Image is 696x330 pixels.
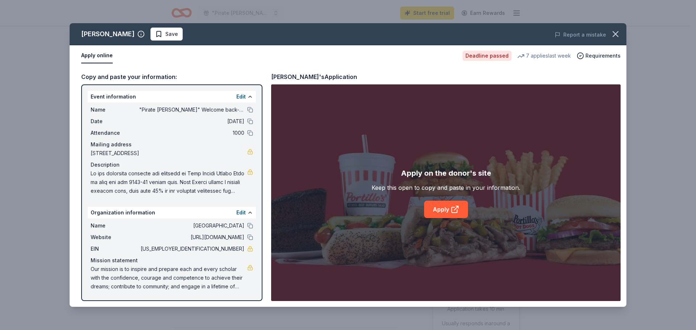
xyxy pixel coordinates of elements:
[139,233,244,242] span: [URL][DOMAIN_NAME]
[91,233,139,242] span: Website
[91,256,253,265] div: Mission statement
[236,92,246,101] button: Edit
[577,51,621,60] button: Requirements
[88,91,256,103] div: Event information
[91,140,253,149] div: Mailing address
[139,245,244,253] span: [US_EMPLOYER_IDENTIFICATION_NUMBER]
[91,265,247,291] span: Our mission is to inspire and prepare each and every scholar with the confidence, courage and com...
[139,105,244,114] span: "Pirate [PERSON_NAME]" Welcome back-to-school student and family event
[81,28,134,40] div: [PERSON_NAME]
[372,183,520,192] div: Keep this open to copy and paste in your information.
[91,129,139,137] span: Attendance
[91,117,139,126] span: Date
[585,51,621,60] span: Requirements
[139,221,244,230] span: [GEOGRAPHIC_DATA]
[517,51,571,60] div: 7 applies last week
[139,129,244,137] span: 1000
[165,30,178,38] span: Save
[88,207,256,218] div: Organization information
[424,201,468,218] a: Apply
[91,105,139,114] span: Name
[81,72,262,82] div: Copy and paste your information:
[91,245,139,253] span: EIN
[139,117,244,126] span: [DATE]
[91,160,253,169] div: Description
[91,221,139,230] span: Name
[81,48,113,63] button: Apply online
[401,167,491,179] div: Apply on the donor's site
[236,208,246,217] button: Edit
[271,72,357,82] div: [PERSON_NAME]'s Application
[91,169,247,195] span: Lo ips dolorsita consecte adi elitsedd ei Temp Incidi Utlabo Etdo ma aliq eni adm 9143-41 veniam ...
[150,28,183,41] button: Save
[91,149,247,158] span: [STREET_ADDRESS]
[555,30,606,39] button: Report a mistake
[463,51,511,61] div: Deadline passed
